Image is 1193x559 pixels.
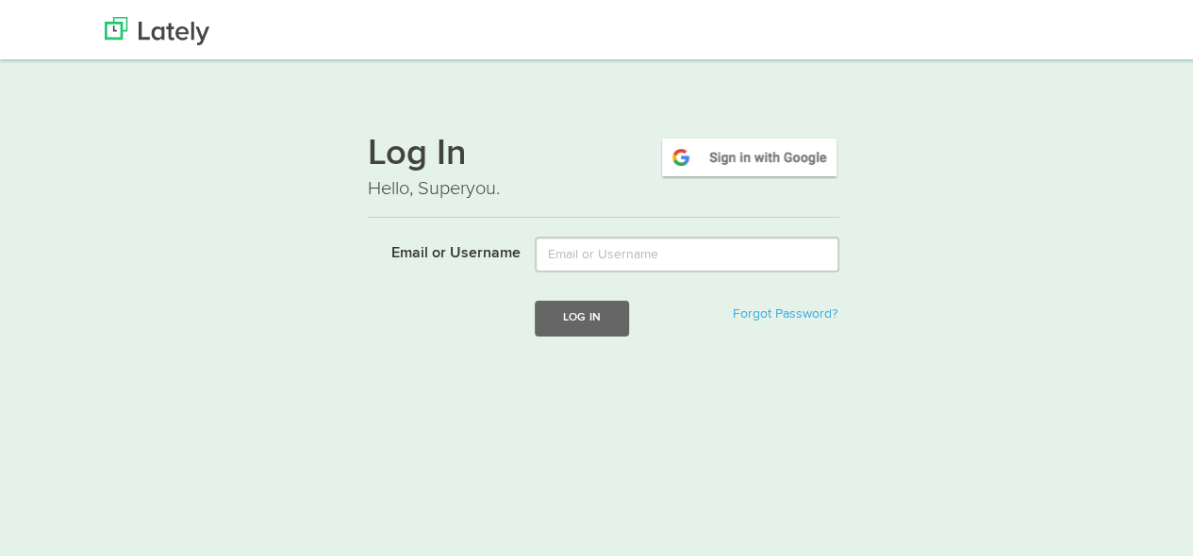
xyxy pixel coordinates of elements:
input: Email or Username [535,234,839,270]
img: Lately [105,14,209,42]
button: Log In [535,298,629,333]
img: google-signin.png [659,133,839,176]
p: Hello, Superyou. [368,173,839,200]
a: Forgot Password? [733,304,837,318]
label: Email or Username [354,234,521,262]
h1: Log In [368,133,839,173]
